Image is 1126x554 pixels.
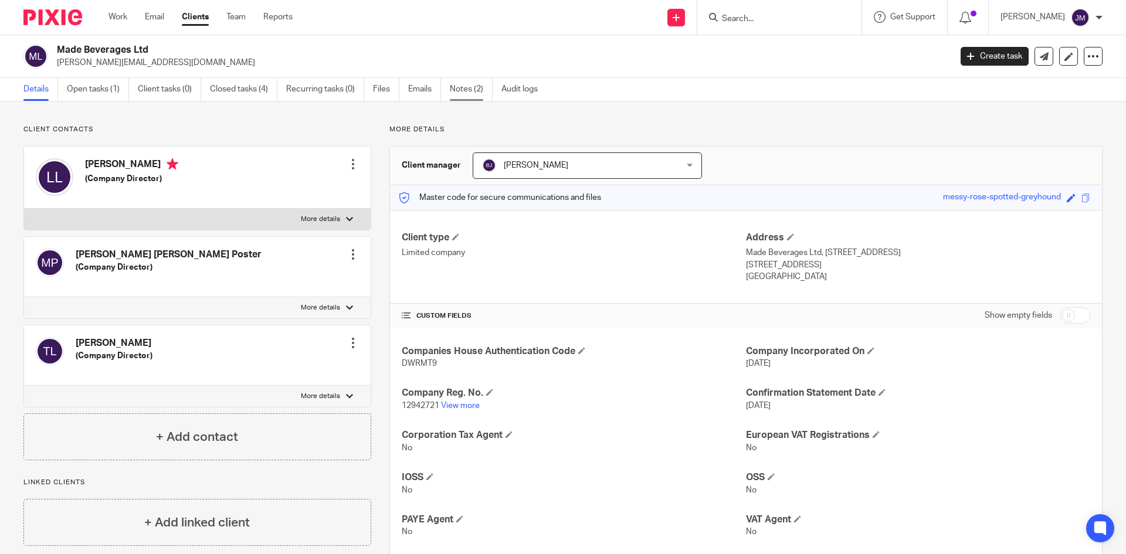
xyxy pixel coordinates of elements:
a: Details [23,78,58,101]
a: Work [108,11,127,23]
span: No [746,444,757,452]
a: View more [441,402,480,410]
h5: (Company Director) [76,261,262,273]
a: Recurring tasks (0) [286,78,364,101]
p: [GEOGRAPHIC_DATA] [746,271,1090,283]
a: Team [226,11,246,23]
h4: Corporation Tax Agent [402,429,746,441]
img: svg%3E [482,158,496,172]
span: [DATE] [746,359,771,368]
img: svg%3E [1071,8,1090,27]
p: Client contacts [23,125,371,134]
span: No [746,528,757,536]
h4: [PERSON_NAME] [76,337,152,349]
img: svg%3E [36,249,64,277]
a: Email [145,11,164,23]
h4: + Add contact [156,428,238,446]
p: More details [301,392,340,401]
a: Create task [961,47,1029,66]
span: Get Support [890,13,935,21]
h4: PAYE Agent [402,514,746,526]
h4: Client type [402,232,746,244]
h4: VAT Agent [746,514,1090,526]
span: [DATE] [746,402,771,410]
h3: Client manager [402,159,461,171]
p: More details [301,303,340,312]
h4: [PERSON_NAME] [85,158,178,173]
p: Linked clients [23,478,371,487]
img: svg%3E [23,44,48,69]
h5: (Company Director) [85,173,178,185]
a: Closed tasks (4) [210,78,277,101]
h4: European VAT Registrations [746,429,1090,441]
p: Made Beverages Ltd, [STREET_ADDRESS] [746,247,1090,259]
a: Clients [182,11,209,23]
h4: Companies House Authentication Code [402,345,746,358]
h5: (Company Director) [76,350,152,362]
h4: [PERSON_NAME] [PERSON_NAME] Poster [76,249,262,261]
label: Show empty fields [985,310,1052,321]
span: 12942721 [402,402,439,410]
p: More details [389,125,1103,134]
img: svg%3E [36,337,64,365]
h4: Company Reg. No. [402,387,746,399]
h4: CUSTOM FIELDS [402,311,746,321]
p: [PERSON_NAME] [1000,11,1065,23]
h4: Company Incorporated On [746,345,1090,358]
p: Limited company [402,247,746,259]
h2: Made Beverages Ltd [57,44,766,56]
a: Notes (2) [450,78,493,101]
span: DWRMT9 [402,359,437,368]
img: Pixie [23,9,82,25]
i: Primary [167,158,178,170]
div: messy-rose-spotted-greyhound [943,191,1061,205]
h4: Confirmation Statement Date [746,387,1090,399]
h4: IOSS [402,471,746,484]
img: svg%3E [36,158,73,196]
h4: Address [746,232,1090,244]
input: Search [721,14,826,25]
p: [STREET_ADDRESS] [746,259,1090,271]
a: Reports [263,11,293,23]
span: No [402,486,412,494]
p: [PERSON_NAME][EMAIL_ADDRESS][DOMAIN_NAME] [57,57,943,69]
a: Emails [408,78,441,101]
a: Files [373,78,399,101]
a: Open tasks (1) [67,78,129,101]
span: No [402,444,412,452]
a: Audit logs [501,78,547,101]
p: Master code for secure communications and files [399,192,601,203]
a: Client tasks (0) [138,78,201,101]
span: No [746,486,757,494]
h4: + Add linked client [144,514,250,532]
h4: OSS [746,471,1090,484]
p: More details [301,215,340,224]
span: [PERSON_NAME] [504,161,568,169]
span: No [402,528,412,536]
